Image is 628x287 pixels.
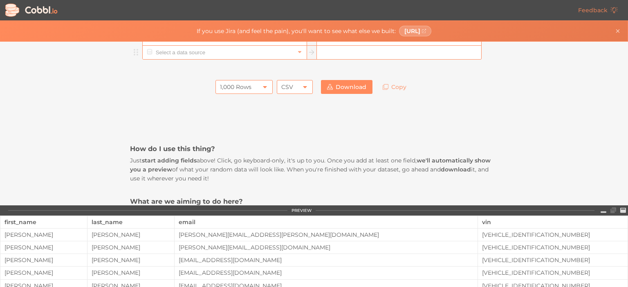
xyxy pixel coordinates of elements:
[281,80,293,94] div: CSV
[0,244,87,251] div: [PERSON_NAME]
[130,197,498,206] h3: What are we aiming to do here?
[87,269,174,276] div: [PERSON_NAME]
[4,216,83,228] div: first_name
[197,28,396,34] span: If you use Jira (and feel the pain), you'll want to see what else we built:
[478,231,628,238] div: [VEHICLE_IDENTIFICATION_NUMBER]
[478,244,628,251] div: [VEHICLE_IDENTIFICATION_NUMBER]
[0,231,87,238] div: [PERSON_NAME]
[482,216,624,228] div: vin
[154,46,295,59] input: Select a data source
[613,26,623,36] button: Close banner
[175,244,478,251] div: [PERSON_NAME][EMAIL_ADDRESS][DOMAIN_NAME]
[572,3,624,17] a: Feedback
[220,80,251,94] div: 1,000 Rows
[87,244,174,251] div: [PERSON_NAME]
[175,257,478,263] div: [EMAIL_ADDRESS][DOMAIN_NAME]
[130,156,498,183] p: Just above! Click, go keyboard-only, it's up to you. Once you add at least one field, of what you...
[0,257,87,263] div: [PERSON_NAME]
[399,26,432,36] a: [URL]
[292,208,312,213] div: PREVIEW
[92,216,170,228] div: last_name
[478,269,628,276] div: [VEHICLE_IDENTIFICATION_NUMBER]
[404,28,420,34] span: [URL]
[87,257,174,263] div: [PERSON_NAME]
[130,144,498,153] h3: How do I use this thing?
[179,216,473,228] div: email
[478,257,628,263] div: [VEHICLE_IDENTIFICATION_NUMBER]
[321,80,372,94] a: Download
[142,157,197,164] strong: start adding fields
[0,269,87,276] div: [PERSON_NAME]
[441,166,471,173] strong: download
[377,80,413,94] a: Copy
[175,269,478,276] div: [EMAIL_ADDRESS][DOMAIN_NAME]
[175,231,478,238] div: [PERSON_NAME][EMAIL_ADDRESS][PERSON_NAME][DOMAIN_NAME]
[87,231,174,238] div: [PERSON_NAME]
